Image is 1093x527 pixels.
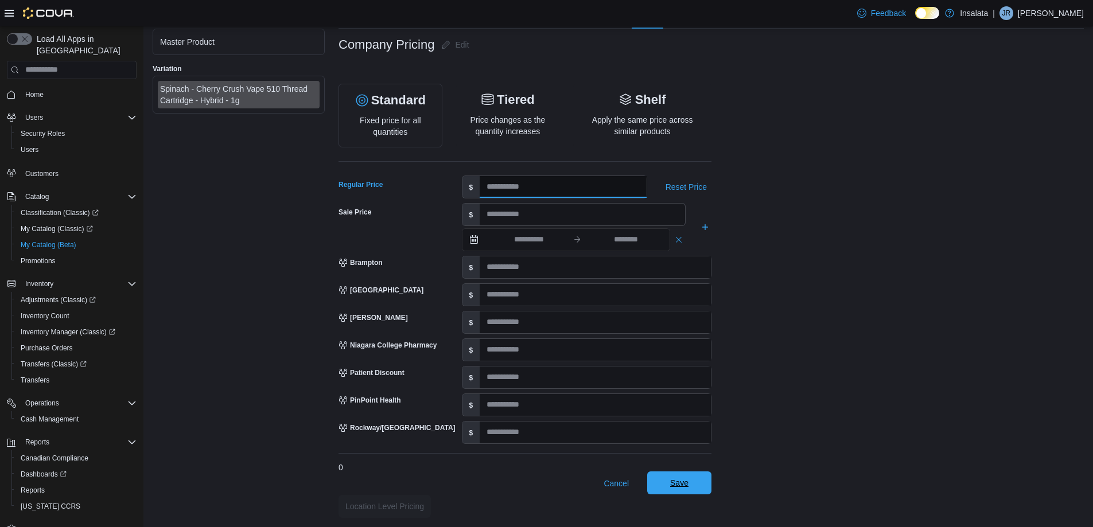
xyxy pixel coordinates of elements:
[21,277,137,291] span: Inventory
[21,396,64,410] button: Operations
[25,192,49,201] span: Catalog
[21,396,137,410] span: Operations
[11,205,141,221] a: Classification (Classic)
[647,471,711,494] button: Save
[853,2,911,25] a: Feedback
[16,483,137,497] span: Reports
[1018,6,1084,20] p: [PERSON_NAME]
[16,309,137,323] span: Inventory Count
[16,222,137,236] span: My Catalog (Classic)
[11,292,141,308] a: Adjustments (Classic)
[160,83,317,106] div: Spinach - Cherry Crush Vape 510 Thread Cartridge - Hybrid - 1g
[339,368,404,377] div: Patient Discount
[16,127,69,140] a: Security Roles
[2,165,141,181] button: Customers
[21,327,115,337] span: Inventory Manager (Classic)
[582,114,702,137] p: Apply the same price across similar products
[16,309,74,323] a: Inventory Count
[16,341,77,355] a: Purchase Orders
[339,286,423,295] div: [GEOGRAPHIC_DATA]
[348,115,433,138] p: Fixed price for all quantities
[16,254,137,268] span: Promotions
[1002,6,1011,20] span: JR
[599,472,633,495] button: Cancel
[582,229,670,251] input: Press the down key to open a popover containing a calendar.
[455,39,469,50] span: Edit
[21,277,58,291] button: Inventory
[11,498,141,514] button: [US_STATE] CCRS
[21,435,54,449] button: Reports
[16,293,137,307] span: Adjustments (Classic)
[670,477,689,489] span: Save
[339,208,371,217] label: Sale Price
[16,357,91,371] a: Transfers (Classic)
[21,502,80,511] span: [US_STATE] CCRS
[462,176,480,198] label: $
[462,256,480,278] label: $
[462,204,480,225] label: $
[462,394,480,416] label: $
[25,169,59,178] span: Customers
[16,373,137,387] span: Transfers
[11,126,141,142] button: Security Roles
[21,454,88,463] span: Canadian Compliance
[21,111,48,124] button: Users
[345,501,424,512] span: Location Level Pricing
[11,372,141,388] button: Transfers
[11,221,141,237] a: My Catalog (Classic)
[25,113,43,122] span: Users
[21,87,137,102] span: Home
[21,295,96,305] span: Adjustments (Classic)
[462,284,480,306] label: $
[871,7,906,19] span: Feedback
[16,341,137,355] span: Purchase Orders
[2,395,141,411] button: Operations
[2,110,141,126] button: Users
[21,343,73,353] span: Purchase Orders
[339,313,408,322] div: [PERSON_NAME]
[2,86,141,103] button: Home
[21,208,99,217] span: Classification (Classic)
[661,175,711,198] button: Reset Price
[993,6,995,20] p: |
[153,64,182,73] label: Variation
[999,6,1013,20] div: James Roode
[16,206,103,220] a: Classification (Classic)
[11,411,141,427] button: Cash Management
[21,435,137,449] span: Reports
[16,499,137,513] span: Washington CCRS
[462,339,480,361] label: $
[16,357,137,371] span: Transfers (Classic)
[25,279,53,288] span: Inventory
[11,482,141,498] button: Reports
[16,412,83,426] a: Cash Management
[16,254,60,268] a: Promotions
[462,421,480,443] label: $
[339,258,383,267] div: Brampton
[21,415,79,424] span: Cash Management
[16,127,137,140] span: Security Roles
[16,412,137,426] span: Cash Management
[11,466,141,482] a: Dashboards
[11,450,141,466] button: Canadian Compliance
[25,90,44,99] span: Home
[21,224,93,233] span: My Catalog (Classic)
[666,181,707,193] span: Reset Price
[16,238,137,252] span: My Catalog (Beta)
[11,356,141,372] a: Transfers (Classic)
[339,341,437,350] div: Niagara College Pharmacy
[11,237,141,253] button: My Catalog (Beta)
[25,399,59,408] span: Operations
[21,111,137,124] span: Users
[339,396,401,405] div: PinPoint Health
[21,190,137,204] span: Catalog
[11,340,141,356] button: Purchase Orders
[573,235,582,244] svg: to
[16,451,93,465] a: Canadian Compliance
[16,499,85,513] a: [US_STATE] CCRS
[32,33,137,56] span: Load All Apps in [GEOGRAPHIC_DATA]
[619,93,666,107] button: Shelf
[339,495,431,518] button: Location Level Pricing
[25,438,49,447] span: Reports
